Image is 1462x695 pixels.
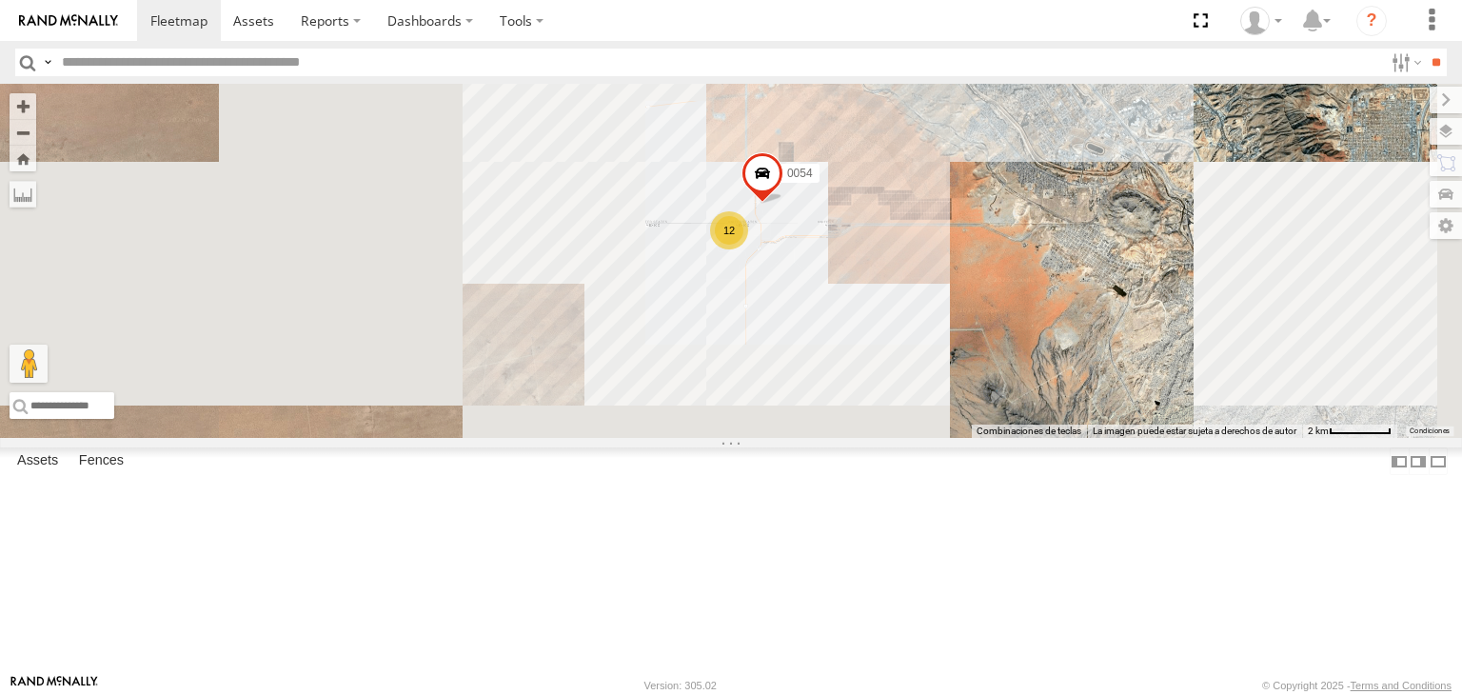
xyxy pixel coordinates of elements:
button: Escala del mapa: 2 km por 62 píxeles [1302,425,1397,438]
label: Search Query [40,49,55,76]
button: Zoom Home [10,146,36,171]
a: Condiciones [1410,427,1450,435]
a: Visit our Website [10,676,98,695]
label: Dock Summary Table to the Left [1390,447,1409,475]
div: 12 [710,211,748,249]
div: © Copyright 2025 - [1262,680,1452,691]
button: Combinaciones de teclas [977,425,1081,438]
label: Fences [69,448,133,475]
label: Hide Summary Table [1429,447,1448,475]
button: Arrastra el hombrecito naranja al mapa para abrir Street View [10,345,48,383]
button: Zoom in [10,93,36,119]
i: ? [1356,6,1387,36]
img: rand-logo.svg [19,14,118,28]
span: 0054 [787,167,813,180]
button: Zoom out [10,119,36,146]
div: Version: 305.02 [644,680,717,691]
label: Map Settings [1430,212,1462,239]
span: La imagen puede estar sujeta a derechos de autor [1093,426,1296,436]
a: Terms and Conditions [1351,680,1452,691]
span: 2 km [1308,426,1329,436]
div: foxconn f [1234,7,1289,35]
label: Assets [8,448,68,475]
label: Dock Summary Table to the Right [1409,447,1428,475]
label: Measure [10,181,36,208]
label: Search Filter Options [1384,49,1425,76]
